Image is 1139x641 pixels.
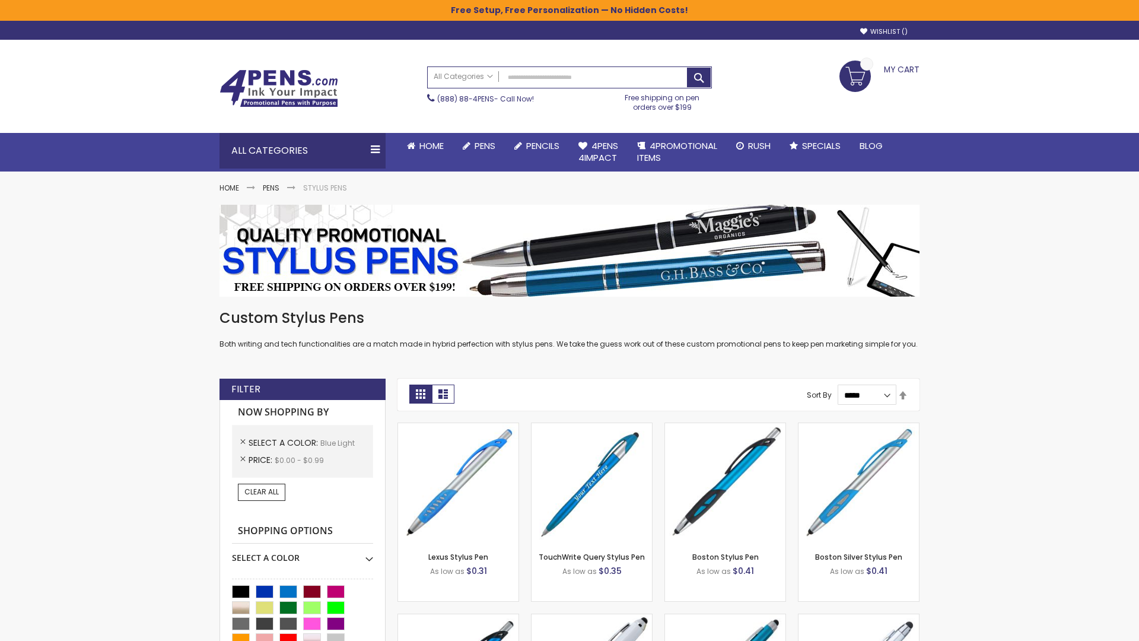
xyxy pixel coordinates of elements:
[475,139,495,152] span: Pens
[428,67,499,87] a: All Categories
[798,423,919,433] a: Boston Silver Stylus Pen-Blue - Light
[453,133,505,159] a: Pens
[798,423,919,544] img: Boston Silver Stylus Pen-Blue - Light
[219,133,386,169] div: All Categories
[532,423,652,544] img: TouchWrite Query Stylus Pen-Blue Light
[249,437,320,449] span: Select A Color
[398,423,518,433] a: Lexus Stylus Pen-Blue - Light
[231,383,260,396] strong: Filter
[532,423,652,433] a: TouchWrite Query Stylus Pen-Blue Light
[532,614,652,624] a: Kimberly Logo Stylus Pens-LT-Blue
[696,566,731,576] span: As low as
[798,614,919,624] a: Silver Cool Grip Stylus Pen-Blue - Light
[428,552,488,562] a: Lexus Stylus Pen
[437,94,534,104] span: - Call Now!
[219,183,239,193] a: Home
[219,309,920,350] div: Both writing and tech functionalities are a match made in hybrid perfection with stylus pens. We ...
[303,183,347,193] strong: Stylus Pens
[578,139,618,164] span: 4Pens 4impact
[727,133,780,159] a: Rush
[219,309,920,328] h1: Custom Stylus Pens
[780,133,850,159] a: Specials
[409,385,432,404] strong: Grid
[860,139,883,152] span: Blog
[238,484,285,500] a: Clear All
[505,133,569,159] a: Pencils
[398,423,518,544] img: Lexus Stylus Pen-Blue - Light
[637,139,717,164] span: 4PROMOTIONAL ITEMS
[232,544,373,564] div: Select A Color
[232,400,373,425] strong: Now Shopping by
[398,614,518,624] a: Lexus Metallic Stylus Pen-Blue - Light
[539,552,645,562] a: TouchWrite Query Stylus Pen
[628,133,727,172] a: 4PROMOTIONALITEMS
[434,72,493,81] span: All Categories
[526,139,559,152] span: Pencils
[249,454,275,466] span: Price
[692,552,759,562] a: Boston Stylus Pen
[748,139,771,152] span: Rush
[437,94,494,104] a: (888) 88-4PENS
[320,438,355,448] span: Blue Light
[830,566,864,576] span: As low as
[419,139,444,152] span: Home
[430,566,464,576] span: As low as
[219,69,338,107] img: 4Pens Custom Pens and Promotional Products
[665,614,785,624] a: Lory Metallic Stylus Pen-Blue - Light
[665,423,785,433] a: Boston Stylus Pen-Blue - Light
[807,390,832,400] label: Sort By
[232,519,373,544] strong: Shopping Options
[733,565,754,577] span: $0.41
[263,183,279,193] a: Pens
[219,205,920,297] img: Stylus Pens
[850,133,892,159] a: Blog
[569,133,628,172] a: 4Pens4impact
[802,139,841,152] span: Specials
[860,27,908,36] a: Wishlist
[613,88,712,112] div: Free shipping on pen orders over $199
[562,566,597,576] span: As low as
[466,565,487,577] span: $0.31
[599,565,622,577] span: $0.35
[275,455,324,465] span: $0.00 - $0.99
[866,565,887,577] span: $0.41
[815,552,902,562] a: Boston Silver Stylus Pen
[397,133,453,159] a: Home
[244,487,279,497] span: Clear All
[665,423,785,544] img: Boston Stylus Pen-Blue - Light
